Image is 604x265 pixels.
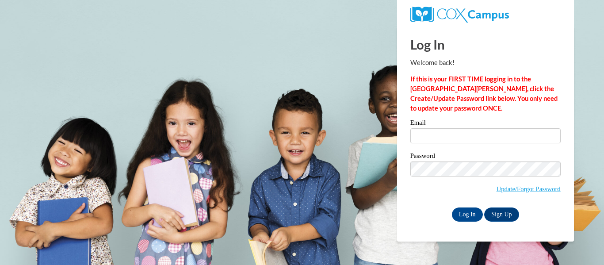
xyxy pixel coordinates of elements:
[410,58,561,68] p: Welcome back!
[497,185,561,192] a: Update/Forgot Password
[484,207,519,222] a: Sign Up
[452,207,483,222] input: Log In
[410,75,558,112] strong: If this is your FIRST TIME logging in to the [GEOGRAPHIC_DATA][PERSON_NAME], click the Create/Upd...
[410,119,561,128] label: Email
[410,7,509,23] img: COX Campus
[410,153,561,161] label: Password
[410,35,561,54] h1: Log In
[410,10,509,18] a: COX Campus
